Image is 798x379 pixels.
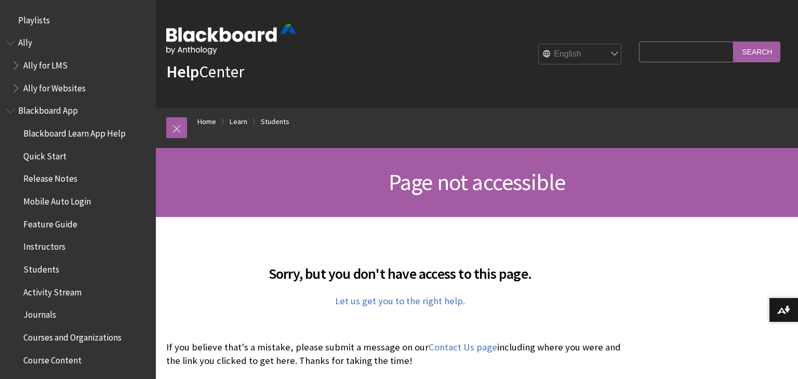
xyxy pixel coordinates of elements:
[23,261,59,275] span: Students
[23,125,126,139] span: Blackboard Learn App Help
[6,11,150,29] nav: Book outline for Playlists
[23,215,77,229] span: Feature Guide
[23,283,82,297] span: Activity Stream
[166,24,296,55] img: Blackboard by Anthology
[23,193,91,207] span: Mobile Auto Login
[261,115,289,128] a: Students
[6,34,150,97] nav: Book outline for Anthology Ally Help
[734,42,780,62] input: Search
[23,57,68,71] span: Ally for LMS
[166,250,634,285] h2: Sorry, but you don't have access to this page.
[166,61,244,82] a: HelpCenter
[539,44,622,65] select: Site Language Selector
[23,238,65,252] span: Instructors
[389,168,566,196] span: Page not accessible
[23,329,122,343] span: Courses and Organizations
[18,102,78,116] span: Blackboard App
[166,61,199,82] strong: Help
[18,11,50,25] span: Playlists
[23,79,86,93] span: Ally for Websites
[23,170,77,184] span: Release Notes
[429,341,497,354] a: Contact Us page
[230,115,247,128] a: Learn
[23,147,66,161] span: Quick Start
[23,306,56,320] span: Journals
[335,295,465,307] a: Let us get you to the right help.
[23,351,82,366] span: Course Content
[197,115,216,128] a: Home
[166,341,634,368] p: If you believe that's a mistake, please submit a message on our including where you were and the ...
[18,34,32,48] span: Ally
